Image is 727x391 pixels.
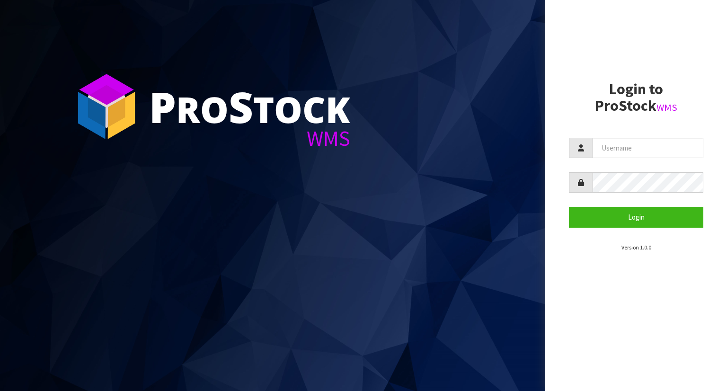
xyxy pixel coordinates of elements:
img: ProStock Cube [71,71,142,142]
span: S [229,78,253,135]
input: Username [593,138,703,158]
button: Login [569,207,703,227]
div: ro tock [149,85,350,128]
span: P [149,78,176,135]
small: Version 1.0.0 [621,244,651,251]
h2: Login to ProStock [569,81,703,114]
small: WMS [656,101,677,114]
div: WMS [149,128,350,149]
